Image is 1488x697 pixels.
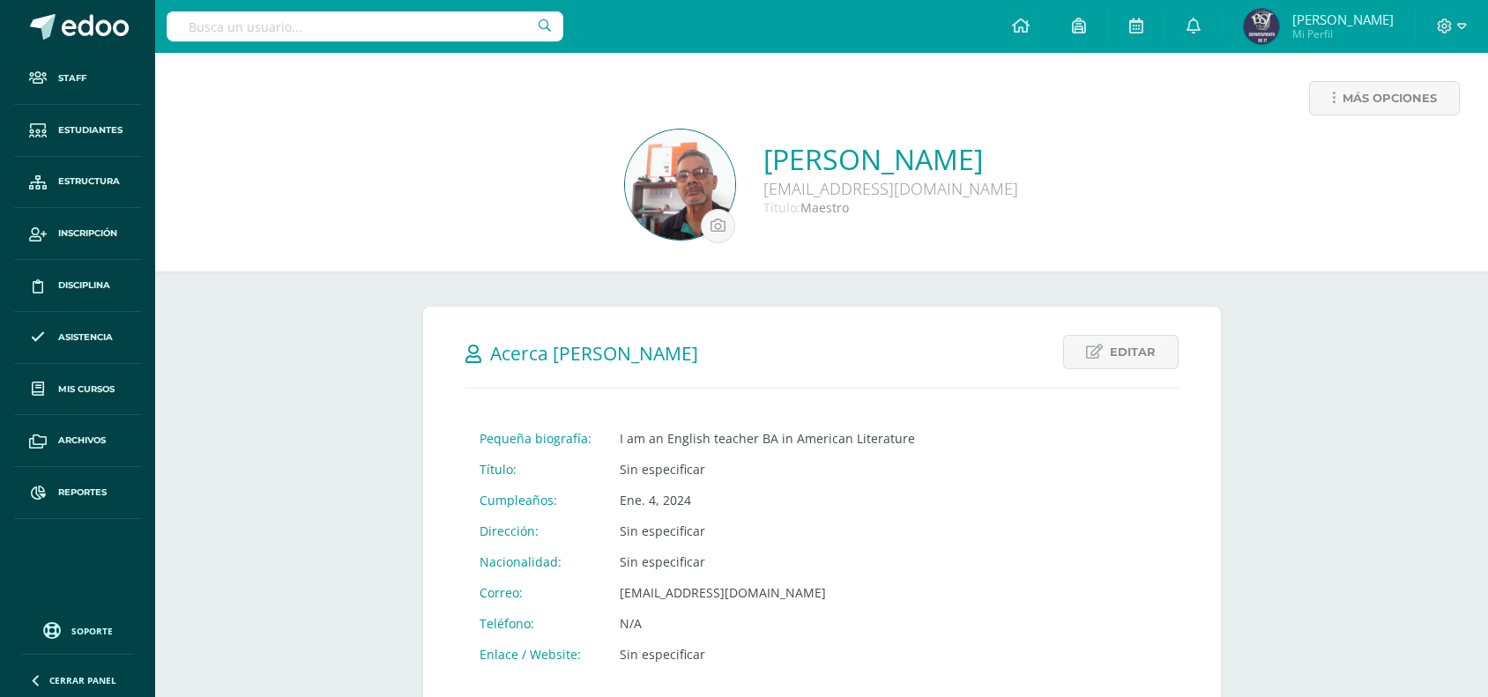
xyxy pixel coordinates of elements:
[1244,9,1279,44] img: 8f27dc8eebfefe7da20e0527ef93de31.png
[490,341,698,366] span: Acerca [PERSON_NAME]
[465,423,606,454] td: Pequeña biografía:
[58,278,110,293] span: Disciplina
[606,454,929,485] td: Sin especificar
[800,199,849,216] span: Maestro
[606,608,929,639] td: N/A
[58,434,106,448] span: Archivos
[14,208,141,260] a: Inscripción
[167,11,563,41] input: Busca un usuario...
[606,546,929,577] td: Sin especificar
[58,382,115,397] span: Mis cursos
[58,174,120,189] span: Estructura
[14,415,141,467] a: Archivos
[606,423,929,454] td: I am an English teacher BA in American Literature
[465,608,606,639] td: Teléfono:
[71,625,113,637] span: Soporte
[1309,81,1460,115] a: Más opciones
[14,312,141,364] a: Asistencia
[58,71,86,85] span: Staff
[1063,335,1179,369] a: Editar
[763,178,1018,199] div: [EMAIL_ADDRESS][DOMAIN_NAME]
[606,577,929,608] td: [EMAIL_ADDRESS][DOMAIN_NAME]
[465,577,606,608] td: Correo:
[465,454,606,485] td: Título:
[21,618,134,641] a: Soporte
[1292,26,1394,41] span: Mi Perfil
[58,226,117,241] span: Inscripción
[625,130,735,240] img: 4709be40c7d18eb32745c5d68fb5b52f.png
[49,674,116,686] span: Cerrar panel
[14,364,141,416] a: Mis cursos
[58,330,113,345] span: Asistencia
[465,485,606,515] td: Cumpleaños:
[465,515,606,546] td: Dirección:
[14,157,141,209] a: Estructura
[763,140,1018,178] a: [PERSON_NAME]
[1343,82,1437,115] span: Más opciones
[465,639,606,670] td: Enlace / Website:
[606,485,929,515] td: Ene. 4, 2024
[14,467,141,519] a: Reportes
[14,53,141,105] a: Staff
[14,105,141,157] a: Estudiantes
[465,546,606,577] td: Nacionalidad:
[606,639,929,670] td: Sin especificar
[14,260,141,312] a: Disciplina
[1110,336,1156,368] span: Editar
[606,515,929,546] td: Sin especificar
[1292,11,1394,28] span: [PERSON_NAME]
[763,199,800,216] span: Título:
[58,486,107,500] span: Reportes
[58,123,123,137] span: Estudiantes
